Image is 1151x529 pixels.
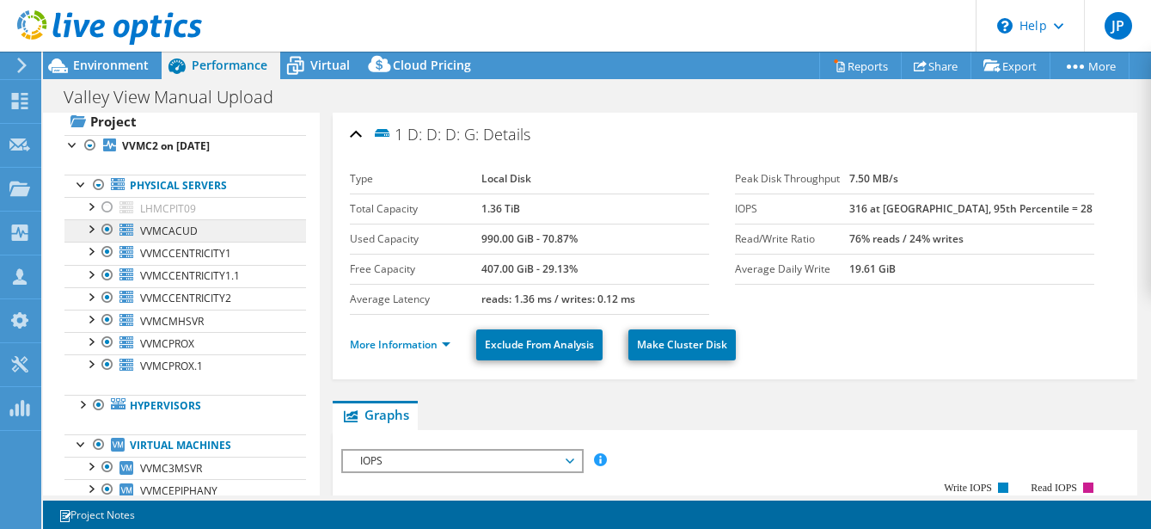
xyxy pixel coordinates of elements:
[350,231,481,248] label: Used Capacity
[73,57,149,73] span: Environment
[481,231,578,246] b: 990.00 GiB - 70.87%
[140,483,217,498] span: VVMCEPIPHANY
[64,287,306,310] a: VVMCCENTRICITY2
[192,57,267,73] span: Performance
[341,406,409,423] span: Graphs
[901,52,971,79] a: Share
[1032,482,1078,494] text: Read IOPS
[350,261,481,278] label: Free Capacity
[140,201,196,216] span: LHMCPIT09
[64,434,306,457] a: Virtual Machines
[122,138,210,153] b: VVMC2 on [DATE]
[970,52,1050,79] a: Export
[393,57,471,73] span: Cloud Pricing
[481,171,531,186] b: Local Disk
[140,359,203,373] span: VVMCPROX.1
[64,395,306,417] a: Hypervisors
[64,310,306,332] a: VVMCMHSVR
[350,170,481,188] label: Type
[64,457,306,479] a: VVMC3MSVR
[849,231,964,246] b: 76% reads / 24% writes
[140,246,231,261] span: VVMCCENTRICITY1
[46,504,147,526] a: Project Notes
[483,124,530,145] span: Details
[140,461,202,476] span: VVMC3MSVR
[735,170,849,188] label: Peak Disk Throughput
[350,291,481,308] label: Average Latency
[481,201,520,216] b: 1.36 TiB
[481,261,578,276] b: 407.00 GiB - 29.13%
[64,197,306,219] a: LHMCPIT09
[735,261,849,278] label: Average Daily Write
[476,329,603,360] a: Exclude From Analysis
[64,135,306,157] a: VVMC2 on [DATE]
[140,336,194,351] span: VVMCPROX
[819,52,902,79] a: Reports
[735,200,849,218] label: IOPS
[1105,12,1132,40] span: JP
[140,314,204,329] span: VVMCMHSVR
[140,291,231,305] span: VVMCCENTRICITY2
[56,88,300,107] h1: Valley View Manual Upload
[352,451,572,471] span: IOPS
[64,219,306,242] a: VVMCACUD
[64,265,306,287] a: VVMCCENTRICITY1.1
[849,261,896,276] b: 19.61 GiB
[849,201,1093,216] b: 316 at [GEOGRAPHIC_DATA], 95th Percentile = 28
[735,231,849,248] label: Read/Write Ratio
[350,200,481,218] label: Total Capacity
[140,268,240,283] span: VVMCCENTRICITY1.1
[628,329,736,360] a: Make Cluster Disk
[310,57,350,73] span: Virtual
[944,482,992,494] text: Write IOPS
[849,171,898,186] b: 7.50 MB/s
[64,332,306,354] a: VVMCPROX
[1050,52,1130,79] a: More
[64,242,306,264] a: VVMCCENTRICITY1
[64,108,306,135] a: Project
[64,175,306,197] a: Physical Servers
[64,354,306,377] a: VVMCPROX.1
[140,224,198,238] span: VVMCACUD
[350,337,450,352] a: More Information
[481,292,635,306] b: reads: 1.36 ms / writes: 0.12 ms
[997,18,1013,34] svg: \n
[372,124,479,144] span: 1 D: D: D: G:
[64,479,306,501] a: VVMCEPIPHANY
